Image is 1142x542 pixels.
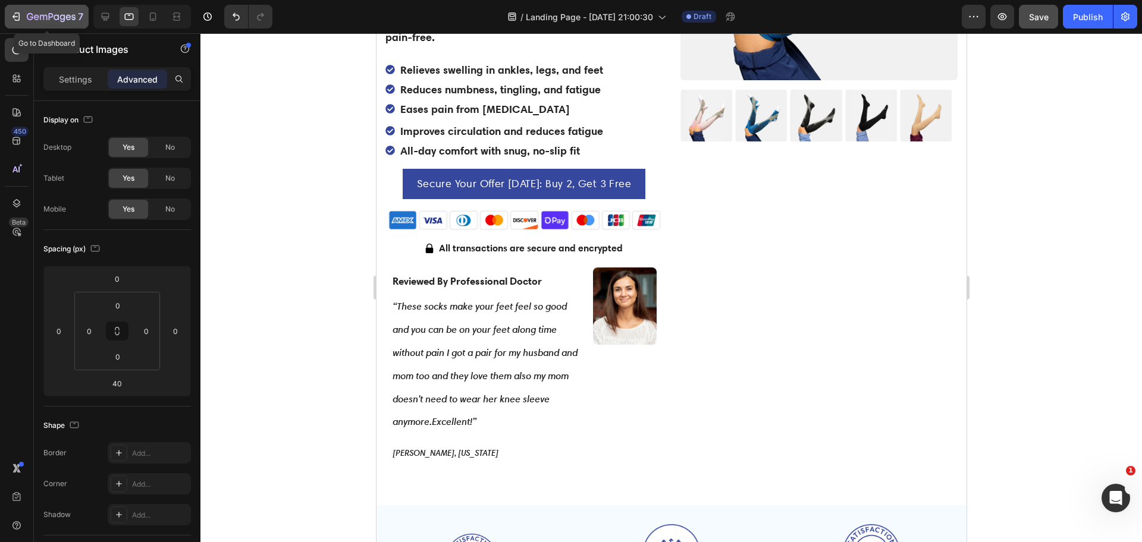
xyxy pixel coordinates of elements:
button: Save [1019,5,1058,29]
input: 0px [106,348,130,365]
input: 0 [105,270,129,288]
div: Add... [132,479,188,490]
span: Save [1029,12,1049,22]
span: / [520,11,523,23]
span: 1 [1126,466,1135,475]
div: Mobile [43,204,66,215]
span: No [165,204,175,215]
div: Desktop [43,142,71,153]
span: No [165,173,175,184]
input: 0px [80,322,98,340]
input: 0px [106,297,130,314]
div: Undo/Redo [224,5,272,29]
div: Border [43,448,67,458]
p: Settings [59,73,92,86]
input: 0 [50,322,68,340]
iframe: Intercom live chat [1102,484,1130,512]
div: Display on [43,112,95,128]
span: Yes [123,142,134,153]
input: 0 [167,322,184,340]
span: Yes [123,204,134,215]
input: 0px [137,322,155,340]
div: Publish [1073,11,1103,23]
button: 7 [5,5,89,29]
span: Yes [123,173,134,184]
div: 450 [11,127,29,136]
span: Landing Page - [DATE] 21:00:30 [526,11,653,23]
div: Shape [43,418,81,434]
div: Corner [43,478,67,489]
span: Draft [694,11,711,22]
div: Spacing (px) [43,241,102,257]
iframe: Design area [377,33,967,542]
input: 40 [105,374,129,392]
div: Shadow [43,509,71,520]
span: No [165,142,175,153]
div: Add... [132,448,188,459]
div: Add... [132,510,188,521]
div: Beta [9,218,29,227]
p: Advanced [117,73,158,86]
p: Product Images [58,42,159,56]
div: Tablet [43,173,64,184]
button: Publish [1063,5,1113,29]
p: 7 [78,10,83,24]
